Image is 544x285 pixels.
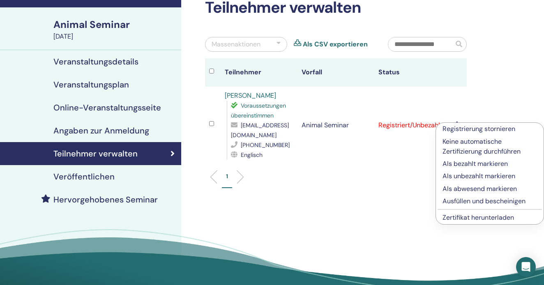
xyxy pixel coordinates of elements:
h4: Veranstaltungsplan [53,80,129,90]
th: Vorfall [297,58,374,87]
div: [DATE] [53,32,176,41]
span: [PHONE_NUMBER] [241,141,290,149]
th: Status [374,58,451,87]
p: Als abwesend markieren [443,184,537,194]
div: Animal Seminar [53,18,176,32]
h4: Veranstaltungsdetails [53,57,138,67]
span: [EMAIL_ADDRESS][DOMAIN_NAME] [231,122,289,139]
div: Massenaktionen [212,39,260,49]
p: Registrierung stornieren [443,124,537,134]
p: Als bezahlt markieren [443,159,537,169]
a: Als CSV exportieren [303,39,368,49]
p: 1 [226,172,228,181]
span: Voraussetzungen übereinstimmen [231,102,286,119]
p: Ausfüllen und bescheinigen [443,196,537,206]
td: Animal Seminar [297,87,374,164]
a: Animal Seminar[DATE] [48,18,181,41]
h4: Teilnehmer verwalten [53,149,138,159]
h4: Angaben zur Anmeldung [53,126,149,136]
h4: Online-Veranstaltungsseite [53,103,161,113]
span: Englisch [241,151,263,159]
h4: Hervorgehobenes Seminar [53,195,158,205]
h4: Veröffentlichen [53,172,115,182]
p: Als unbezahlt markieren [443,171,537,181]
p: Keine automatische Zertifizierung durchführen [443,137,537,156]
a: [PERSON_NAME] [225,91,276,100]
a: Zertifikat herunterladen [443,213,514,222]
div: Open Intercom Messenger [516,257,536,277]
th: Teilnehmer [221,58,297,87]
